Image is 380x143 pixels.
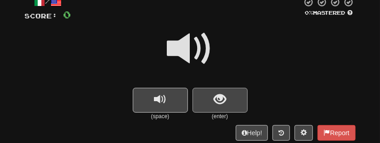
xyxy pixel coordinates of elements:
span: 0 % [305,10,313,16]
button: show sentence [193,88,248,113]
button: replay audio [133,88,188,113]
button: Help! [236,125,268,141]
span: Score: [25,12,58,20]
div: Mastered [302,9,356,17]
span: 0 [63,9,71,20]
small: (enter) [193,113,248,120]
button: Report [318,125,355,141]
button: Round history (alt+y) [272,125,290,141]
small: (space) [133,113,188,120]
